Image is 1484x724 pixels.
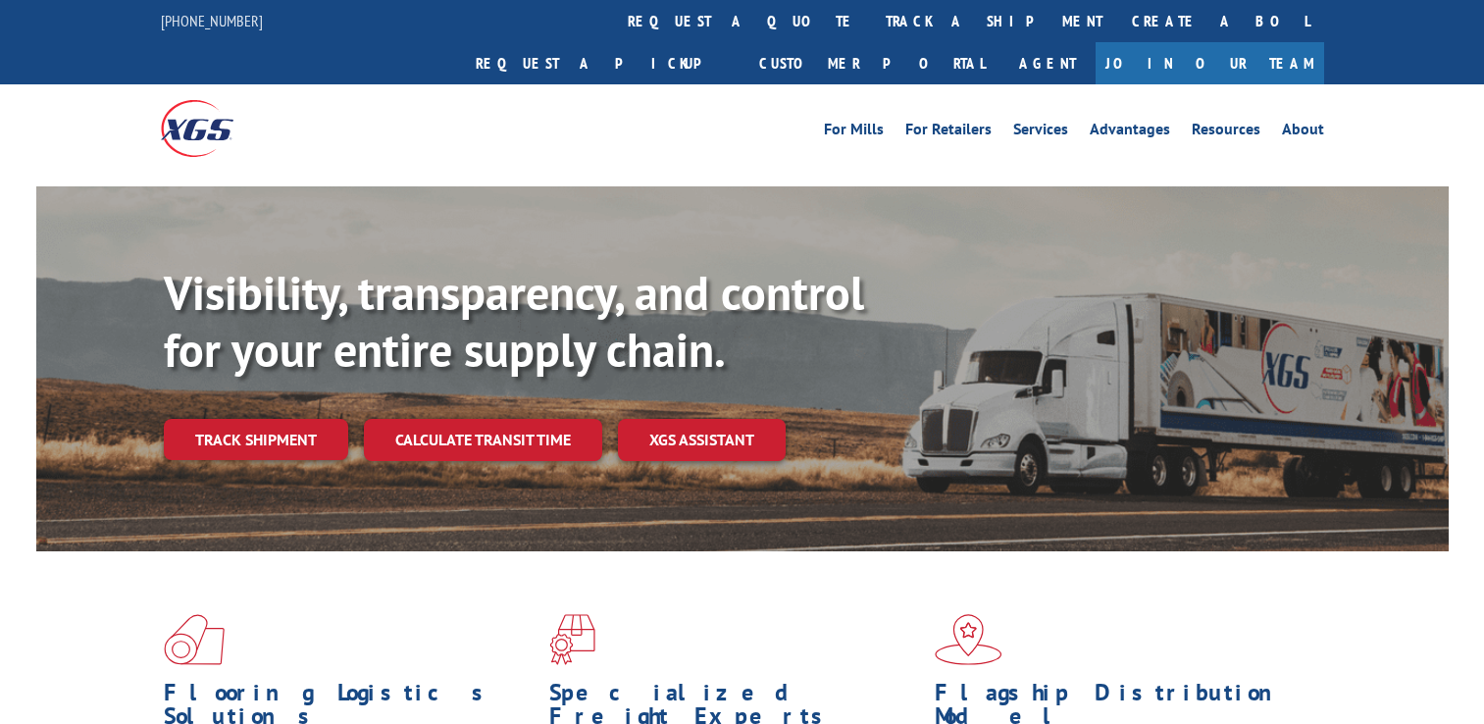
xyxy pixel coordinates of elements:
img: xgs-icon-flagship-distribution-model-red [935,614,1002,665]
a: XGS ASSISTANT [618,419,786,461]
a: Calculate transit time [364,419,602,461]
a: Join Our Team [1096,42,1324,84]
a: About [1282,122,1324,143]
a: For Mills [824,122,884,143]
a: Agent [999,42,1096,84]
a: Track shipment [164,419,348,460]
a: Advantages [1090,122,1170,143]
a: Customer Portal [744,42,999,84]
img: xgs-icon-total-supply-chain-intelligence-red [164,614,225,665]
img: xgs-icon-focused-on-flooring-red [549,614,595,665]
a: Resources [1192,122,1260,143]
b: Visibility, transparency, and control for your entire supply chain. [164,262,864,380]
a: [PHONE_NUMBER] [161,11,263,30]
a: For Retailers [905,122,992,143]
a: Services [1013,122,1068,143]
a: Request a pickup [461,42,744,84]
